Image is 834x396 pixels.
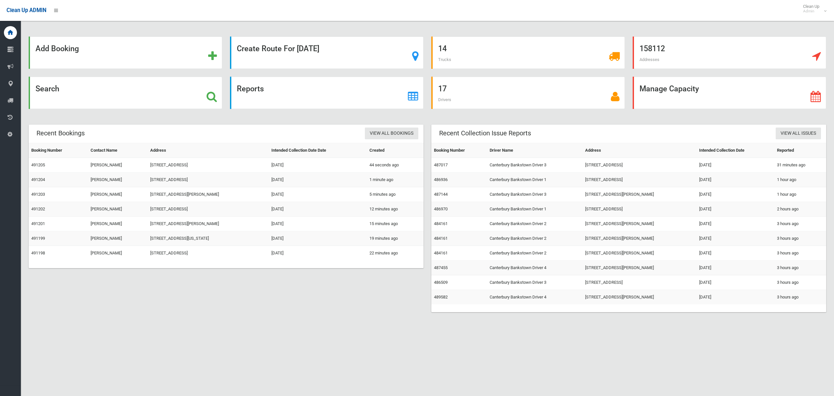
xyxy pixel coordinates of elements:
a: 486509 [434,280,448,285]
td: [STREET_ADDRESS][PERSON_NAME] [582,290,697,305]
td: 3 hours ago [774,246,826,261]
header: Recent Bookings [29,127,93,140]
td: 1 hour ago [774,173,826,187]
a: Search [29,77,222,109]
a: Add Booking [29,37,222,69]
td: 44 seconds ago [367,158,424,173]
a: 14 Trucks [431,37,625,69]
td: [DATE] [269,246,367,261]
a: 158112 Addresses [633,37,826,69]
td: Canterbury Bankstown Driver 2 [487,246,582,261]
a: 487144 [434,192,448,197]
td: 19 minutes ago [367,231,424,246]
th: Intended Collection Date [697,143,774,158]
a: View All Bookings [365,128,418,140]
td: [PERSON_NAME] [88,217,148,231]
a: 491199 [31,236,45,241]
small: Admin [803,9,819,14]
td: [STREET_ADDRESS] [148,158,269,173]
td: [STREET_ADDRESS][PERSON_NAME] [582,246,697,261]
a: 484161 [434,236,448,241]
a: Reports [230,77,424,109]
th: Driver Name [487,143,582,158]
strong: Manage Capacity [640,84,699,93]
a: 484161 [434,251,448,255]
td: [DATE] [697,173,774,187]
td: [STREET_ADDRESS][US_STATE] [148,231,269,246]
td: [PERSON_NAME] [88,231,148,246]
td: 12 minutes ago [367,202,424,217]
span: Clean Up ADMIN [7,7,46,13]
th: Reported [774,143,826,158]
td: 5 minutes ago [367,187,424,202]
a: 486970 [434,206,448,211]
span: Clean Up [800,4,826,14]
th: Contact Name [88,143,148,158]
td: [DATE] [697,158,774,173]
a: 489582 [434,295,448,299]
a: 491205 [31,162,45,167]
td: 2 hours ago [774,202,826,217]
td: [DATE] [697,202,774,217]
header: Recent Collection Issue Reports [431,127,539,140]
a: 487017 [434,162,448,167]
td: [STREET_ADDRESS] [582,275,697,290]
a: View All Issues [776,128,821,140]
strong: Create Route For [DATE] [237,44,319,53]
a: 487455 [434,265,448,270]
td: [STREET_ADDRESS][PERSON_NAME] [582,261,697,275]
th: Address [148,143,269,158]
td: Canterbury Bankstown Driver 3 [487,275,582,290]
a: 491201 [31,221,45,226]
td: Canterbury Bankstown Driver 1 [487,173,582,187]
td: [STREET_ADDRESS][PERSON_NAME] [582,217,697,231]
td: 31 minutes ago [774,158,826,173]
td: [DATE] [269,158,367,173]
td: [DATE] [697,290,774,305]
td: [DATE] [269,231,367,246]
td: [STREET_ADDRESS][PERSON_NAME] [582,231,697,246]
td: [DATE] [269,202,367,217]
td: Canterbury Bankstown Driver 4 [487,261,582,275]
td: 3 hours ago [774,290,826,305]
td: 15 minutes ago [367,217,424,231]
td: [PERSON_NAME] [88,246,148,261]
td: 3 hours ago [774,231,826,246]
td: [STREET_ADDRESS] [148,202,269,217]
td: [PERSON_NAME] [88,202,148,217]
td: 3 hours ago [774,275,826,290]
span: Trucks [438,57,451,62]
td: [STREET_ADDRESS][PERSON_NAME] [148,187,269,202]
td: [DATE] [269,217,367,231]
td: [DATE] [697,187,774,202]
a: 491202 [31,206,45,211]
th: Booking Number [29,143,88,158]
strong: Reports [237,84,264,93]
td: 3 hours ago [774,217,826,231]
td: [STREET_ADDRESS][PERSON_NAME] [582,187,697,202]
td: [PERSON_NAME] [88,173,148,187]
td: [STREET_ADDRESS] [582,202,697,217]
a: 491198 [31,251,45,255]
a: Create Route For [DATE] [230,37,424,69]
strong: Add Booking [36,44,79,53]
td: [STREET_ADDRESS] [148,173,269,187]
td: 1 minute ago [367,173,424,187]
strong: 158112 [640,44,665,53]
td: [STREET_ADDRESS] [582,158,697,173]
td: [STREET_ADDRESS] [148,246,269,261]
a: 491203 [31,192,45,197]
strong: 14 [438,44,447,53]
span: Drivers [438,97,451,102]
th: Created [367,143,424,158]
td: Canterbury Bankstown Driver 2 [487,231,582,246]
td: [DATE] [697,261,774,275]
td: [PERSON_NAME] [88,158,148,173]
td: Canterbury Bankstown Driver 2 [487,217,582,231]
td: [DATE] [697,217,774,231]
td: [STREET_ADDRESS] [582,173,697,187]
td: [DATE] [697,231,774,246]
td: [PERSON_NAME] [88,187,148,202]
td: Canterbury Bankstown Driver 3 [487,187,582,202]
span: Addresses [640,57,659,62]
